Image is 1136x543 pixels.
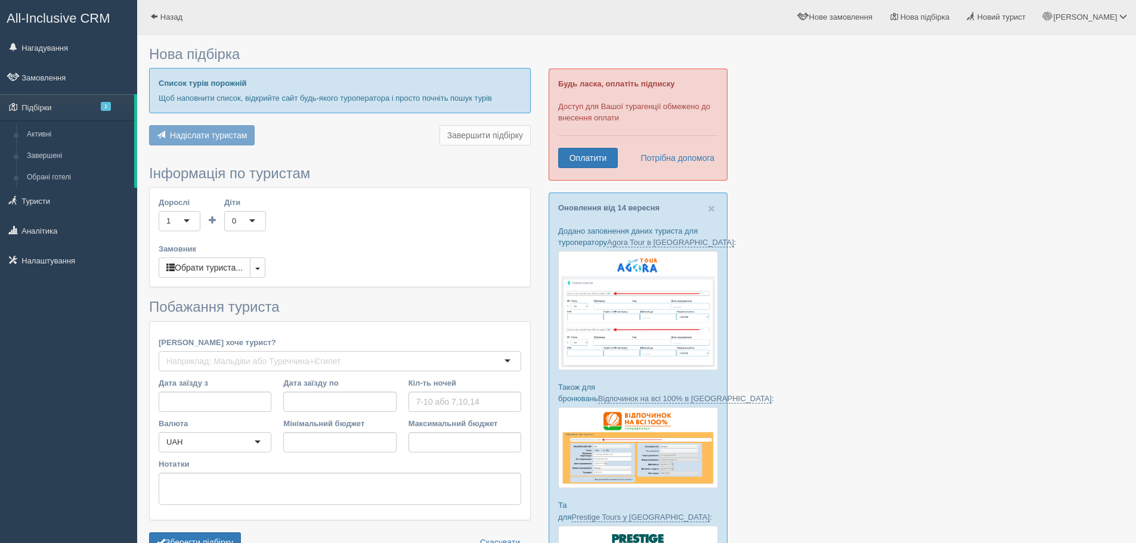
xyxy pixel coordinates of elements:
div: 1 [166,215,171,227]
input: Наприклад: Мальдіви або Туреччина+Єгипет [166,355,345,367]
span: Назад [160,13,182,21]
span: × [708,201,715,215]
span: Побажання туриста [149,299,280,315]
input: 7-10 або 7,10,14 [408,392,521,412]
span: All-Inclusive CRM [7,11,110,26]
div: UAH [166,436,182,448]
a: Prestige Tours у [GEOGRAPHIC_DATA] [571,513,710,522]
p: Щоб наповнити список, відкрийте сайт будь-якого туроператора і просто почніть пошук турів [159,92,521,104]
label: [PERSON_NAME] хоче турист? [159,337,521,348]
a: Відпочинок на всі 100% в [GEOGRAPHIC_DATA] [598,394,772,404]
b: Список турів порожній [159,79,247,88]
button: Close [708,202,715,215]
p: Також для бронювань : [558,381,718,404]
a: All-Inclusive CRM [1,1,137,33]
a: Потрібна допомога [633,148,715,168]
button: Обрати туриста... [159,257,250,278]
a: Обрані готелі [21,167,134,188]
span: Надіслати туристам [170,131,247,140]
button: Надіслати туристам [149,125,255,145]
label: Дата заїзду по [283,377,396,389]
label: Максимальний бюджет [408,418,521,429]
label: Дорослі [159,197,200,208]
span: Новий турист [977,13,1026,21]
label: Дата заїзду з [159,377,271,389]
span: Нова підбірка [900,13,950,21]
a: Оплатити [558,148,618,168]
span: Нове замовлення [809,13,872,21]
img: agora-tour-%D1%84%D0%BE%D1%80%D0%BC%D0%B0-%D0%B1%D1%80%D0%BE%D0%BD%D1%8E%D0%B2%D0%B0%D0%BD%D0%BD%... [558,251,718,370]
a: Оновлення від 14 вересня [558,203,660,212]
div: Доступ для Вашої турагенції обмежено до внесення оплати [549,69,728,181]
a: Завершені [21,145,134,167]
label: Нотатки [159,458,521,470]
label: Мінімальний бюджет [283,418,396,429]
label: Замовник [159,243,521,255]
img: otdihnavse100--%D1%84%D0%BE%D1%80%D0%BC%D0%B0-%D0%B1%D1%80%D0%BE%D0%BD%D0%B8%D1%80%D0%BE%D0%B2%D0... [558,407,718,488]
span: 1 [101,102,111,111]
a: Agora Tour в [GEOGRAPHIC_DATA] [607,238,734,247]
label: Валюта [159,418,271,429]
h3: Нова підбірка [149,46,531,62]
span: [PERSON_NAME] [1053,13,1117,21]
button: Завершити підбірку [439,125,531,145]
p: Додано заповнення даних туриста для туроператору : [558,225,718,248]
div: 0 [232,215,236,227]
b: Будь ласка, оплатіть підписку [558,79,674,88]
label: Кіл-ть ночей [408,377,521,389]
p: Та для : [558,499,718,522]
a: Активні [21,124,134,145]
label: Діти [224,197,266,208]
h3: Інформація по туристам [149,166,531,181]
